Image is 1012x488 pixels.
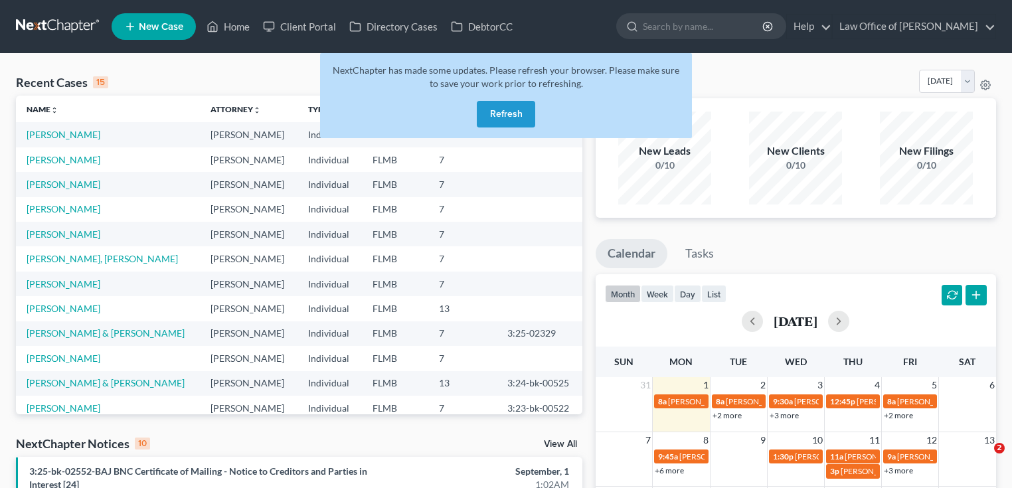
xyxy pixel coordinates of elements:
[884,410,913,420] a: +2 more
[773,451,794,461] span: 1:30p
[362,371,429,396] td: FLMB
[200,396,297,420] td: [PERSON_NAME]
[857,396,954,406] span: [PERSON_NAME] Hair Appt
[988,377,996,393] span: 6
[256,15,343,39] a: Client Portal
[669,356,693,367] span: Mon
[787,15,831,39] a: Help
[713,410,742,420] a: +2 more
[759,432,767,448] span: 9
[830,451,843,461] span: 11a
[843,356,863,367] span: Thu
[297,396,362,420] td: Individual
[297,246,362,271] td: Individual
[795,451,929,461] span: [PERSON_NAME] [PHONE_NUMBER]
[27,104,58,114] a: Nameunfold_more
[27,203,100,214] a: [PERSON_NAME]
[794,396,928,406] span: [PERSON_NAME] [PHONE_NUMBER]
[773,396,793,406] span: 9:30a
[428,197,497,222] td: 7
[362,246,429,271] td: FLMB
[679,451,804,461] span: [PERSON_NAME] coming in for 341
[614,356,633,367] span: Sun
[497,321,582,346] td: 3:25-02329
[27,179,100,190] a: [PERSON_NAME]
[643,14,764,39] input: Search by name...
[833,15,995,39] a: Law Office of [PERSON_NAME]
[297,296,362,321] td: Individual
[297,147,362,172] td: Individual
[27,278,100,289] a: [PERSON_NAME]
[967,443,999,475] iframe: Intercom live chat
[673,239,726,268] a: Tasks
[596,239,667,268] a: Calendar
[428,246,497,271] td: 7
[362,396,429,420] td: FLMB
[27,253,178,264] a: [PERSON_NAME], [PERSON_NAME]
[333,64,679,89] span: NextChapter has made some updates. Please refresh your browser. Please make sure to save your wor...
[428,346,497,370] td: 7
[444,15,519,39] a: DebtorCC
[200,321,297,346] td: [PERSON_NAME]
[544,440,577,449] a: View All
[759,377,767,393] span: 2
[702,432,710,448] span: 8
[16,74,108,90] div: Recent Cases
[200,222,297,246] td: [PERSON_NAME]
[362,222,429,246] td: FLMB
[93,76,108,88] div: 15
[428,272,497,296] td: 7
[830,396,855,406] span: 12:45p
[811,432,824,448] span: 10
[200,272,297,296] td: [PERSON_NAME]
[884,465,913,475] a: +3 more
[200,246,297,271] td: [PERSON_NAME]
[702,377,710,393] span: 1
[428,371,497,396] td: 13
[16,436,150,451] div: NextChapter Notices
[135,438,150,449] div: 10
[774,314,817,328] h2: [DATE]
[211,104,261,114] a: Attorneyunfold_more
[27,377,185,388] a: [PERSON_NAME] & [PERSON_NAME]
[785,356,807,367] span: Wed
[658,451,678,461] span: 9:45a
[200,296,297,321] td: [PERSON_NAME]
[27,353,100,364] a: [PERSON_NAME]
[730,356,747,367] span: Tue
[428,321,497,346] td: 7
[605,285,641,303] button: month
[297,371,362,396] td: Individual
[497,396,582,420] td: 3:23-bk-00522
[200,172,297,197] td: [PERSON_NAME]
[297,321,362,346] td: Individual
[297,197,362,222] td: Individual
[887,396,896,406] span: 8a
[27,402,100,414] a: [PERSON_NAME]
[880,159,973,172] div: 0/10
[200,147,297,172] td: [PERSON_NAME]
[428,172,497,197] td: 7
[200,15,256,39] a: Home
[830,466,839,476] span: 3p
[343,15,444,39] a: Directory Cases
[930,377,938,393] span: 5
[297,172,362,197] td: Individual
[398,465,569,478] div: September, 1
[477,101,535,127] button: Refresh
[428,222,497,246] td: 7
[297,122,362,147] td: Individual
[641,285,674,303] button: week
[362,346,429,370] td: FLMB
[50,106,58,114] i: unfold_more
[362,296,429,321] td: FLMB
[639,377,652,393] span: 31
[297,346,362,370] td: Individual
[200,122,297,147] td: [PERSON_NAME]
[644,432,652,448] span: 7
[726,396,788,406] span: [PERSON_NAME]
[362,172,429,197] td: FLMB
[749,143,842,159] div: New Clients
[297,272,362,296] td: Individual
[297,222,362,246] td: Individual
